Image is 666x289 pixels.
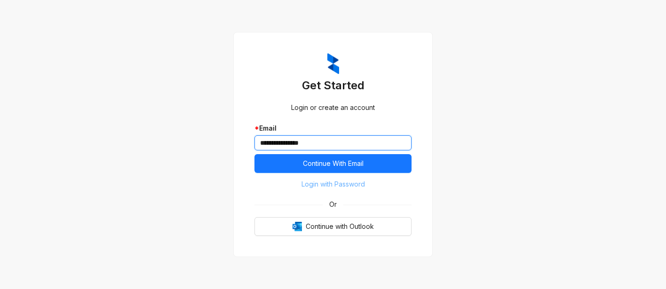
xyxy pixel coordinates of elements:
[254,154,412,173] button: Continue With Email
[254,78,412,93] h3: Get Started
[254,123,412,133] div: Email
[327,53,339,75] img: ZumaIcon
[293,222,302,231] img: Outlook
[254,217,412,236] button: OutlookContinue with Outlook
[303,158,364,169] span: Continue With Email
[254,177,412,192] button: Login with Password
[323,199,343,210] span: Or
[301,179,365,189] span: Login with Password
[254,102,412,113] div: Login or create an account
[306,221,374,232] span: Continue with Outlook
